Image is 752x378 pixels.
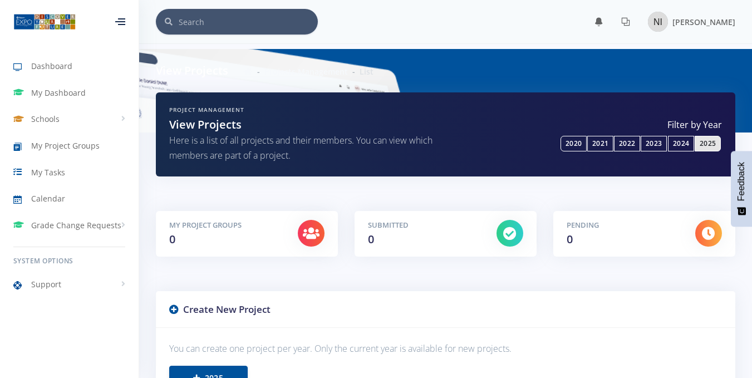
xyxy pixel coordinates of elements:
[454,118,722,131] label: Filter by Year
[587,136,613,151] a: 2021
[31,193,65,204] span: Calendar
[348,66,373,77] li: List
[567,220,679,231] h5: Pending
[31,166,65,178] span: My Tasks
[31,278,61,290] span: Support
[13,256,125,266] h6: System Options
[641,136,667,151] a: 2023
[561,136,587,151] a: 2020
[31,60,72,72] span: Dashboard
[169,116,438,133] h2: View Projects
[179,9,318,35] input: Search
[169,302,722,317] h3: Create New Project
[169,106,438,114] h6: Project Management
[736,162,746,201] span: Feedback
[156,62,228,79] h6: View Projects
[368,232,374,247] span: 0
[672,17,735,27] span: [PERSON_NAME]
[639,9,735,34] a: Image placeholder [PERSON_NAME]
[244,66,373,77] nav: breadcrumb
[648,12,668,32] img: Image placeholder
[169,232,175,247] span: 0
[13,13,76,31] img: ...
[668,136,694,151] a: 2024
[31,113,60,125] span: Schools
[731,151,752,227] button: Feedback - Show survey
[264,66,348,77] a: Projects Management
[31,87,86,99] span: My Dashboard
[368,220,480,231] h5: Submitted
[169,341,722,356] p: You can create one project per year. Only the current year is available for new projects.
[169,133,438,163] p: Here is a list of all projects and their members. You can view which members are part of a project.
[31,140,100,151] span: My Project Groups
[567,232,573,247] span: 0
[614,136,640,151] a: 2022
[695,136,721,151] a: 2025
[31,219,121,231] span: Grade Change Requests
[169,220,281,231] h5: My Project Groups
